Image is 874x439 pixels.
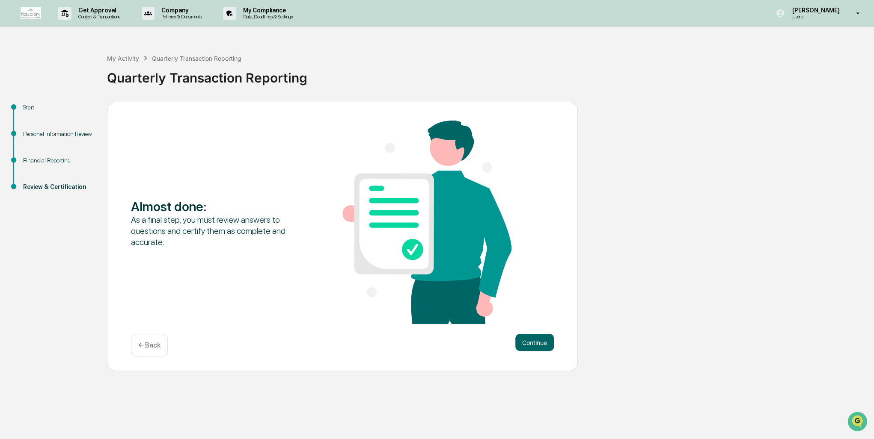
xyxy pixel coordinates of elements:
div: As a final step, you must review answers to questions and certify them as complete and accurate. [131,214,300,247]
button: Start new chat [146,68,156,78]
p: ← Back [138,341,161,349]
p: Users [785,14,844,20]
div: Quarterly Transaction Reporting [152,55,241,62]
div: Start new chat [29,65,140,74]
span: Data Lookup [17,124,54,133]
span: Attestations [71,108,106,116]
div: 🔎 [9,125,15,132]
div: Quarterly Transaction Reporting [107,63,870,85]
p: Company [155,7,206,14]
button: Continue [515,334,554,351]
img: Almost done [342,121,511,324]
p: Content & Transactions [71,14,125,20]
span: Preclearance [17,108,55,116]
div: 🖐️ [9,109,15,115]
div: Almost done : [131,199,300,214]
span: Pylon [85,145,104,151]
div: 🗄️ [62,109,69,115]
p: Get Approval [71,7,125,14]
a: 🗄️Attestations [59,104,110,120]
div: We're available if you need us! [29,74,108,81]
p: My Compliance [236,7,297,14]
p: How can we help? [9,18,156,32]
div: Financial Reporting [23,156,93,165]
img: logo [21,7,41,19]
a: 🔎Data Lookup [5,121,57,136]
p: Policies & Documents [155,14,206,20]
iframe: Open customer support [847,411,870,434]
a: 🖐️Preclearance [5,104,59,120]
div: Personal Information Review [23,130,93,138]
div: My Activity [107,55,139,62]
p: [PERSON_NAME] [785,7,844,14]
p: Data, Deadlines & Settings [236,14,297,20]
a: Powered byPylon [60,144,104,151]
img: 1746055101610-c473b297-6a78-478c-a979-82029cc54cd1 [9,65,24,81]
div: Start [23,103,93,112]
div: Review & Certification [23,183,93,192]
